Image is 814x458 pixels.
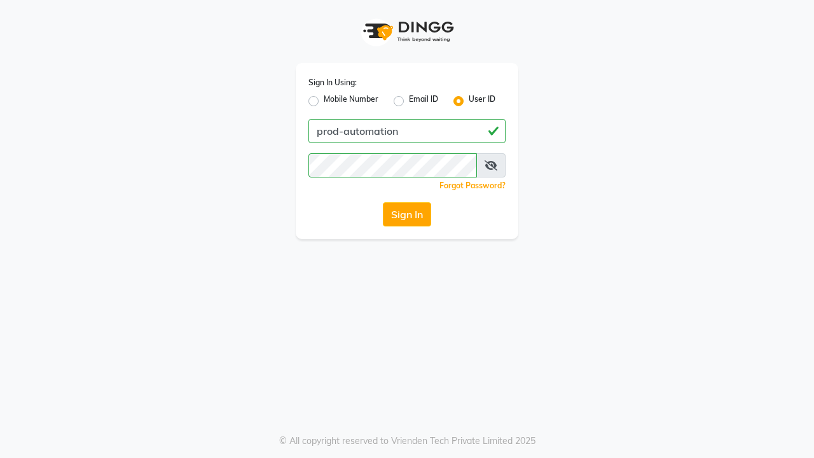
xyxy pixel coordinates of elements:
[383,202,431,226] button: Sign In
[324,94,378,109] label: Mobile Number
[356,13,458,50] img: logo1.svg
[308,153,477,177] input: Username
[469,94,495,109] label: User ID
[308,119,506,143] input: Username
[409,94,438,109] label: Email ID
[439,181,506,190] a: Forgot Password?
[308,77,357,88] label: Sign In Using:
